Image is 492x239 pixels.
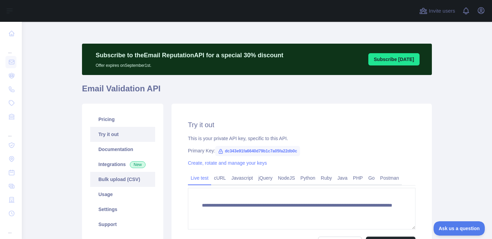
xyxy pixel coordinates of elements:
div: ... [5,124,16,138]
div: ... [5,41,16,55]
button: Subscribe [DATE] [368,53,420,65]
div: Primary Key: [188,147,415,154]
p: Offer expires on September 1st. [96,60,283,68]
span: dc343e91fa6640d79b1c7a05fa22db0c [215,146,300,156]
a: Python [298,173,318,183]
a: cURL [211,173,229,183]
span: New [130,161,146,168]
a: jQuery [256,173,275,183]
a: Create, rotate and manage your keys [188,160,267,166]
div: This is your private API key, specific to this API. [188,135,415,142]
a: Pricing [90,112,155,127]
a: Javascript [229,173,256,183]
button: Invite users [418,5,456,16]
a: Documentation [90,142,155,157]
a: Ruby [318,173,335,183]
a: Java [335,173,351,183]
iframe: Toggle Customer Support [434,221,485,236]
a: PHP [350,173,366,183]
h2: Try it out [188,120,415,130]
a: Settings [90,202,155,217]
a: Bulk upload (CSV) [90,172,155,187]
a: Postman [378,173,402,183]
a: NodeJS [275,173,298,183]
p: Subscribe to the Email Reputation API for a special 30 % discount [96,50,283,60]
a: Usage [90,187,155,202]
a: Live test [188,173,211,183]
a: Go [366,173,378,183]
span: Invite users [429,7,455,15]
h1: Email Validation API [82,83,432,100]
a: Integrations New [90,157,155,172]
div: ... [5,221,16,235]
a: Support [90,217,155,232]
a: Try it out [90,127,155,142]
